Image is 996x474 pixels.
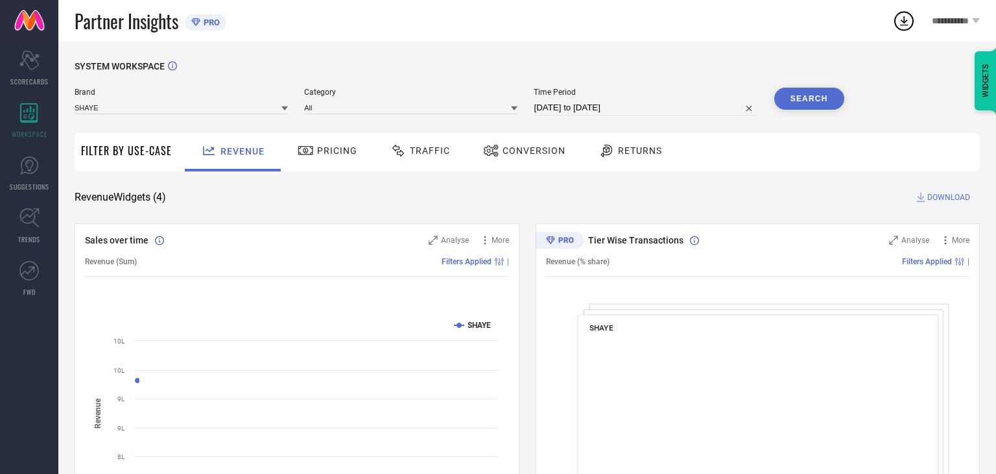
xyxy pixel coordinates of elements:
[93,397,102,428] tspan: Revenue
[536,232,584,251] div: Premium
[10,182,49,192] span: SUGGESTIONS
[534,88,757,97] span: Time Period
[75,88,288,97] span: Brand
[12,129,47,139] span: WORKSPACE
[113,338,125,345] text: 10L
[442,257,492,266] span: Filters Applied
[967,257,969,266] span: |
[200,18,220,27] span: PRO
[429,236,438,245] svg: Zoom
[75,191,166,204] span: Revenue Widgets ( 4 )
[507,257,509,266] span: |
[952,236,969,245] span: More
[534,100,757,116] input: Select time period
[85,235,148,245] span: Sales over time
[75,8,178,34] span: Partner Insights
[492,236,509,245] span: More
[117,395,125,403] text: 9L
[85,257,137,266] span: Revenue (Sum)
[892,9,916,32] div: Open download list
[81,143,172,158] span: Filter By Use-Case
[503,145,565,156] span: Conversion
[774,88,844,110] button: Search
[618,145,662,156] span: Returns
[588,235,683,245] span: Tier Wise Transactions
[441,236,469,245] span: Analyse
[10,77,49,86] span: SCORECARDS
[317,145,357,156] span: Pricing
[889,236,898,245] svg: Zoom
[117,453,125,460] text: 8L
[220,146,265,156] span: Revenue
[304,88,517,97] span: Category
[902,257,952,266] span: Filters Applied
[589,323,613,332] span: SHAYE
[18,234,40,244] span: TRENDS
[901,236,929,245] span: Analyse
[113,367,125,374] text: 10L
[410,145,450,156] span: Traffic
[468,321,491,330] text: SHAYE
[75,61,165,71] span: SYSTEM WORKSPACE
[927,191,970,204] span: DOWNLOAD
[546,257,610,266] span: Revenue (% share)
[23,287,36,297] span: FWD
[117,425,125,432] text: 9L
